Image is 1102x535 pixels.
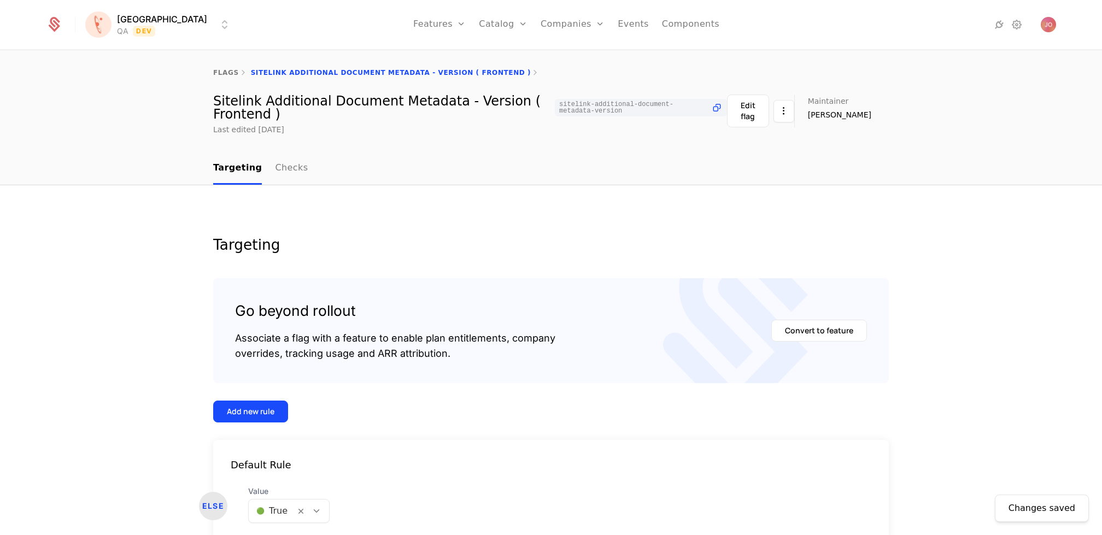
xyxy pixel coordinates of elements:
[235,331,555,361] div: Associate a flag with a feature to enable plan entitlements, company overrides, tracking usage an...
[89,13,231,37] button: Select environment
[1041,17,1056,32] button: Open user button
[213,152,889,185] nav: Main
[85,11,112,38] img: Florence
[1041,17,1056,32] img: Jelena Obradovic
[235,300,555,322] div: Go beyond rollout
[213,152,308,185] ul: Choose Sub Page
[741,100,755,122] div: Edit flag
[133,26,155,37] span: Dev
[1010,18,1023,31] a: Settings
[727,95,769,127] button: Edit flag
[1009,502,1075,515] div: Changes saved
[213,124,284,135] div: Last edited [DATE]
[213,69,239,77] a: flags
[993,18,1006,31] a: Integrations
[213,457,889,473] div: Default Rule
[808,109,871,120] span: [PERSON_NAME]
[213,95,727,121] div: Sitelink Additional Document Metadata - Version ( Frontend )
[275,152,308,185] a: Checks
[213,401,288,422] button: Add new rule
[771,320,867,342] button: Convert to feature
[559,101,707,114] span: sitelink-additional-document-metadata-version
[199,492,227,520] div: ELSE
[773,95,794,127] button: Select action
[213,152,262,185] a: Targeting
[213,238,889,252] div: Targeting
[117,26,128,37] div: QA
[227,406,274,417] div: Add new rule
[117,13,207,26] span: [GEOGRAPHIC_DATA]
[808,97,849,105] span: Maintainer
[248,486,330,497] span: Value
